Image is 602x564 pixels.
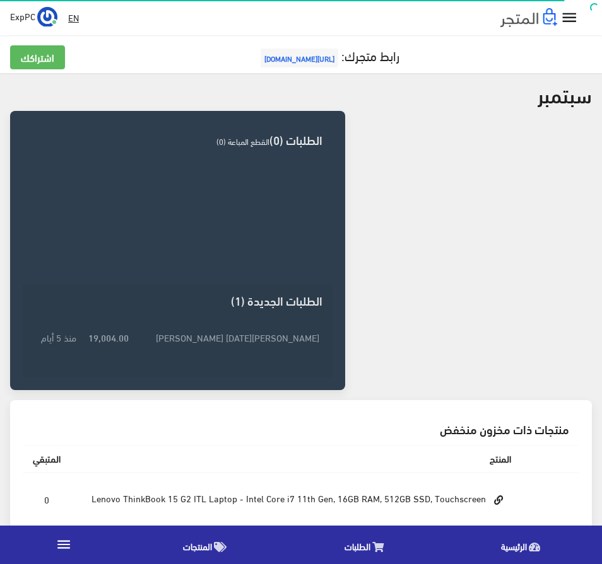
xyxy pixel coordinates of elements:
td: 0 [23,473,71,527]
a: EN [63,6,84,29]
a: المنتجات [127,529,288,561]
span: [URL][DOMAIN_NAME] [261,49,338,67]
h3: الطلبات الجديدة (1) [33,294,322,306]
i:  [56,536,72,553]
td: [PERSON_NAME][DATE] [PERSON_NAME] [132,326,322,347]
span: الطلبات [345,538,370,554]
td: Lenovo ThinkBook 15 G2 ITL Laptop - Intel Core i7 11th Gen, 16GB RAM, 512GB SSD, Touchscreen [71,473,521,527]
span: ExpPC [10,8,35,24]
span: الرئيسية [501,538,527,554]
th: المتبقي [23,445,71,472]
h2: سبتمبر [538,83,592,105]
strong: 19,004.00 [88,330,129,344]
span: المنتجات [183,538,212,554]
a: اشتراكك [10,45,65,69]
img: . [500,8,557,27]
h3: الطلبات (0) [33,134,322,146]
u: EN [68,9,79,25]
a: ... ExpPC [10,6,57,26]
span: القطع المباعة (0) [216,134,269,149]
td: منذ 5 أيام [33,326,80,347]
a: رابط متجرك:[URL][DOMAIN_NAME] [257,43,399,67]
h3: منتجات ذات مخزون منخفض [33,423,569,435]
th: المنتج [71,445,521,472]
img: ... [37,7,57,27]
a: الطلبات [289,529,446,561]
i:  [560,9,579,27]
a: الرئيسية [446,529,602,561]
